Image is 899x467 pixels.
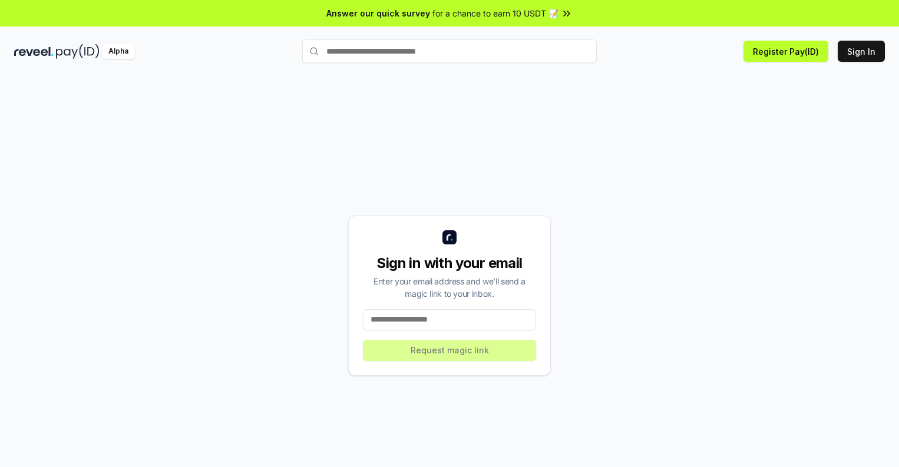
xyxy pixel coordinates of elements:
button: Register Pay(ID) [743,41,828,62]
img: reveel_dark [14,44,54,59]
div: Sign in with your email [363,254,536,273]
span: Answer our quick survey [326,7,430,19]
div: Enter your email address and we’ll send a magic link to your inbox. [363,275,536,300]
div: Alpha [102,44,135,59]
img: logo_small [442,230,457,244]
img: pay_id [56,44,100,59]
span: for a chance to earn 10 USDT 📝 [432,7,558,19]
button: Sign In [838,41,885,62]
